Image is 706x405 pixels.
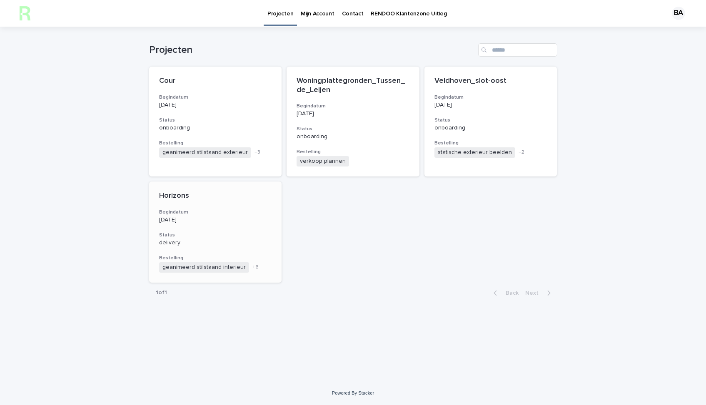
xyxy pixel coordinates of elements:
[149,283,174,303] p: 1 of 1
[297,103,409,109] h3: Begindatum
[159,147,251,158] span: geanimeerd stilstaand exterieur
[149,44,475,56] h1: Projecten
[672,7,685,20] div: BA
[149,181,282,283] a: HorizonsBegindatum[DATE]StatusdeliveryBestellinggeanimeerd stilstaand interieur+6
[434,94,547,101] h3: Begindatum
[159,117,272,124] h3: Status
[487,289,522,297] button: Back
[434,147,515,158] span: statische exterieur beelden
[159,140,272,147] h3: Bestelling
[297,133,409,140] p: onboarding
[434,124,547,132] p: onboarding
[332,390,374,395] a: Powered By Stacker
[525,290,544,296] span: Next
[159,191,272,201] p: Horizons
[519,150,524,155] span: + 2
[424,67,557,176] a: Veldhoven_slot-oostBegindatum[DATE]StatusonboardingBestellingstatische exterieur beelden+2
[159,239,272,246] p: delivery
[434,140,547,147] h3: Bestelling
[159,94,272,101] h3: Begindatum
[287,67,419,176] a: Woningplattegronden_Tussen_de_LeijenBegindatum[DATE]StatusonboardingBestellingverkoop plannen
[297,156,349,166] span: verkoop plannen
[501,290,519,296] span: Back
[252,265,259,270] span: + 6
[297,77,409,94] p: Woningplattegronden_Tussen_de_Leijen
[434,102,547,109] p: [DATE]
[297,126,409,132] h3: Status
[159,216,272,224] p: [DATE]
[159,262,249,273] span: geanimeerd stilstaand interieur
[297,110,409,117] p: [DATE]
[159,124,272,132] p: onboarding
[159,77,272,86] p: Cour
[149,67,282,176] a: CourBegindatum[DATE]StatusonboardingBestellinggeanimeerd stilstaand exterieur+3
[434,77,547,86] p: Veldhoven_slot-oost
[254,150,260,155] span: + 3
[522,289,557,297] button: Next
[159,255,272,261] h3: Bestelling
[159,209,272,216] h3: Begindatum
[17,5,33,22] img: h2KIERbZRTK6FourSpbg
[297,149,409,155] h3: Bestelling
[478,43,557,57] input: Search
[159,102,272,109] p: [DATE]
[434,117,547,124] h3: Status
[159,232,272,239] h3: Status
